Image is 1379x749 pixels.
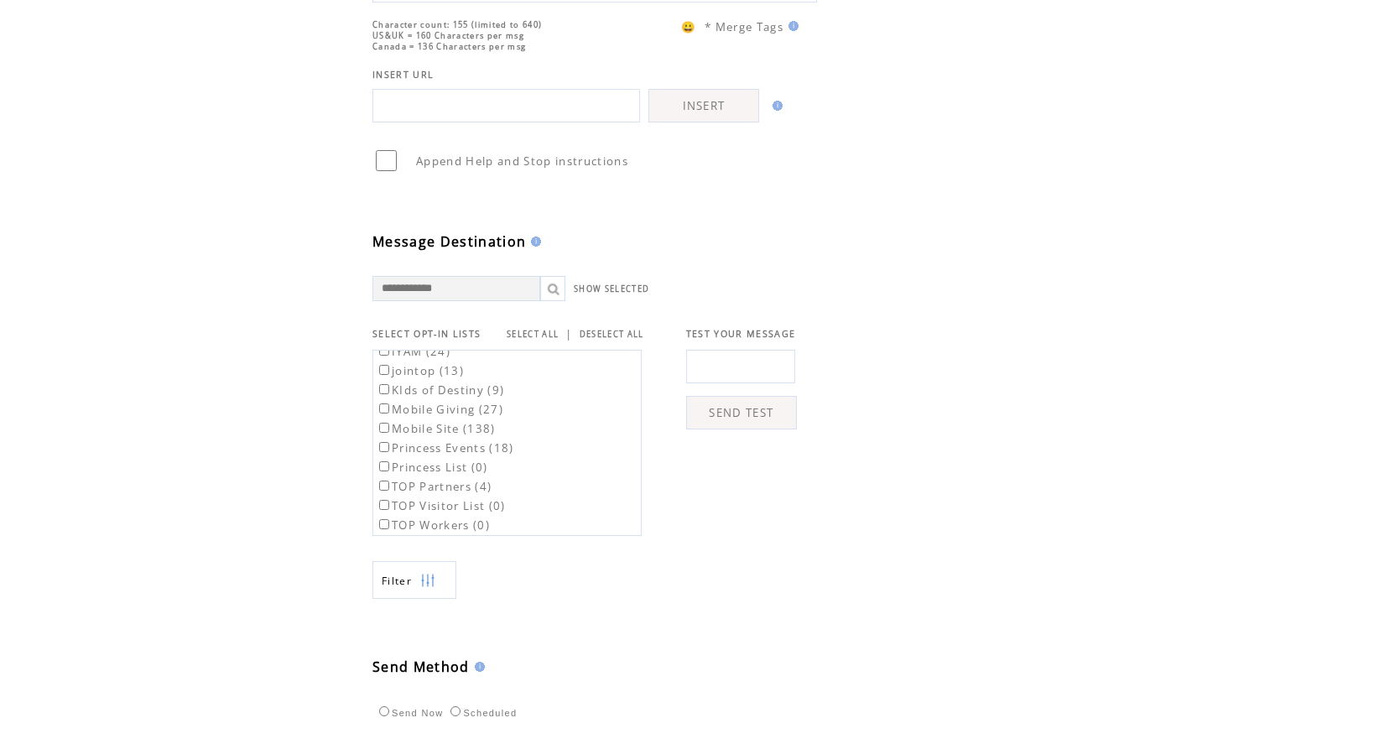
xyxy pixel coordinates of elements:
input: Princess List (0) [379,461,389,471]
input: KIds of Destiny (9) [379,384,389,394]
span: US&UK = 160 Characters per msg [372,30,524,41]
input: Mobile Giving (27) [379,403,389,414]
input: IYAM (24) [379,346,389,356]
input: Mobile Site (138) [379,423,389,433]
img: filters.png [420,562,435,600]
input: Princess Events (18) [379,442,389,452]
input: Scheduled [450,706,461,716]
span: 😀 [681,19,696,34]
span: SELECT OPT-IN LISTS [372,328,481,340]
label: Mobile Site (138) [376,421,496,436]
img: help.gif [526,237,541,247]
span: * Merge Tags [705,19,783,34]
a: SELECT ALL [507,329,559,340]
label: Princess Events (18) [376,440,514,455]
label: KIds of Destiny (9) [376,382,504,398]
label: Princess List (0) [376,460,488,475]
span: Append Help and Stop instructions [416,153,628,169]
input: TOP Partners (4) [379,481,389,491]
img: help.gif [783,21,799,31]
span: | [565,326,572,341]
input: jointop (13) [379,365,389,375]
a: SHOW SELECTED [574,283,649,294]
span: TEST YOUR MESSAGE [686,328,796,340]
label: TOP Workers (0) [376,518,490,533]
img: help.gif [470,662,485,672]
input: TOP Visitor List (0) [379,500,389,510]
span: Send Method [372,658,470,676]
label: jointop (13) [376,363,464,378]
input: Send Now [379,706,389,716]
a: DESELECT ALL [580,329,644,340]
label: TOP Partners (4) [376,479,492,494]
a: INSERT [648,89,759,122]
label: IYAM (24) [376,344,450,359]
span: Message Destination [372,232,526,251]
span: Character count: 155 (limited to 640) [372,19,542,30]
label: Mobile Giving (27) [376,402,503,417]
input: TOP Workers (0) [379,519,389,529]
a: SEND TEST [686,396,797,429]
a: Filter [372,561,456,599]
label: Send Now [375,708,443,718]
span: Show filters [382,574,412,588]
span: INSERT URL [372,69,434,81]
label: TOP Visitor List (0) [376,498,506,513]
label: Scheduled [446,708,517,718]
img: help.gif [768,101,783,111]
span: Canada = 136 Characters per msg [372,41,526,52]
